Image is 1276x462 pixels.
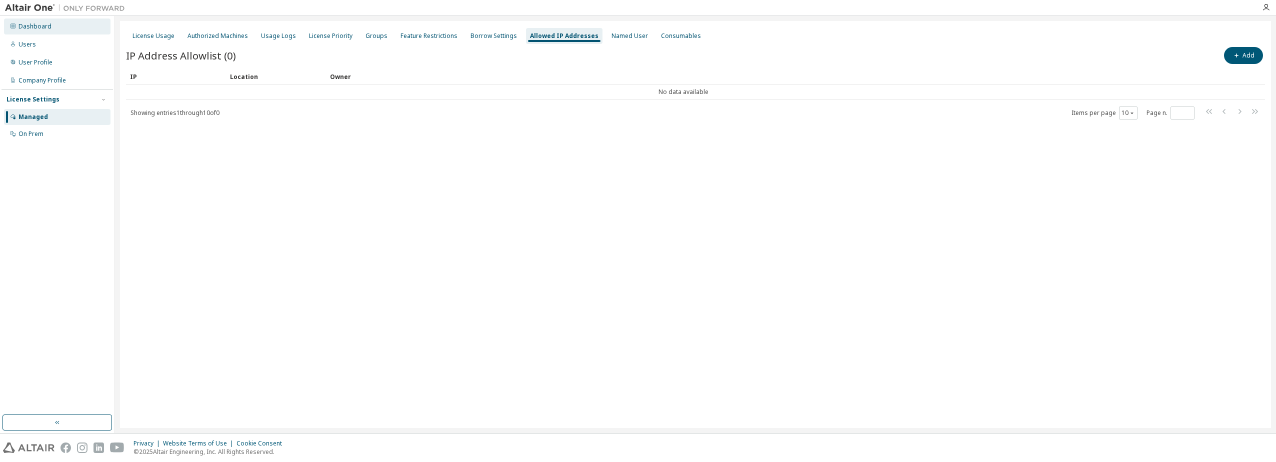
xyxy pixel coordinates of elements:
[400,32,457,40] div: Feature Restrictions
[163,439,236,447] div: Website Terms of Use
[130,108,219,117] span: Showing entries 1 through 10 of 0
[18,40,36,48] div: Users
[132,32,174,40] div: License Usage
[236,439,288,447] div: Cookie Consent
[1071,106,1137,119] span: Items per page
[330,68,1237,84] div: Owner
[1224,47,1263,64] button: Add
[60,442,71,453] img: facebook.svg
[126,48,236,62] span: IP Address Allowlist (0)
[18,58,52,66] div: User Profile
[18,76,66,84] div: Company Profile
[309,32,352,40] div: License Priority
[611,32,648,40] div: Named User
[1146,106,1194,119] span: Page n.
[18,130,43,138] div: On Prem
[18,113,48,121] div: Managed
[470,32,517,40] div: Borrow Settings
[1121,109,1135,117] button: 10
[187,32,248,40] div: Authorized Machines
[3,442,54,453] img: altair_logo.svg
[126,84,1241,99] td: No data available
[133,447,288,456] p: © 2025 Altair Engineering, Inc. All Rights Reserved.
[530,32,598,40] div: Allowed IP Addresses
[77,442,87,453] img: instagram.svg
[130,68,222,84] div: IP
[93,442,104,453] img: linkedin.svg
[133,439,163,447] div: Privacy
[661,32,701,40] div: Consumables
[261,32,296,40] div: Usage Logs
[365,32,387,40] div: Groups
[5,3,130,13] img: Altair One
[18,22,51,30] div: Dashboard
[230,68,322,84] div: Location
[6,95,59,103] div: License Settings
[110,442,124,453] img: youtube.svg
